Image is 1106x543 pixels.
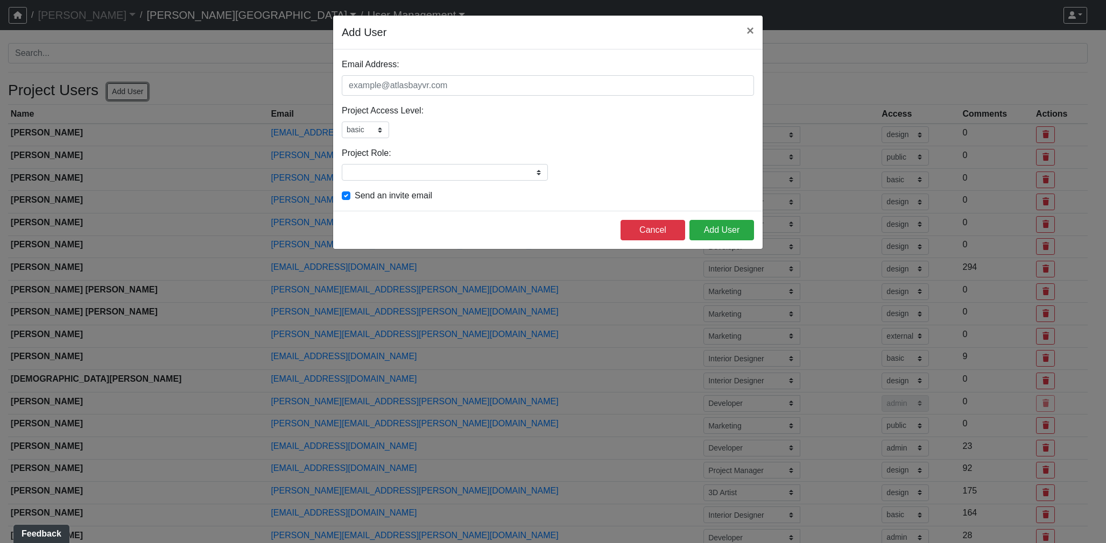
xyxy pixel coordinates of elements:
input: example@atlasbayvr.com [342,75,754,96]
label: Send an invite email [355,189,432,202]
iframe: Ybug feedback widget [8,521,72,543]
label: Email Address: [342,58,399,71]
h5: Add User [342,24,386,40]
button: × [738,16,763,46]
button: Cancel [621,220,685,240]
label: Project Access Level: [342,104,424,117]
button: Add User [689,220,754,240]
label: Project Role: [342,147,391,160]
select: Is an internal reviewer who should not see revisions during design iteration (ex. managing direct... [342,122,389,138]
